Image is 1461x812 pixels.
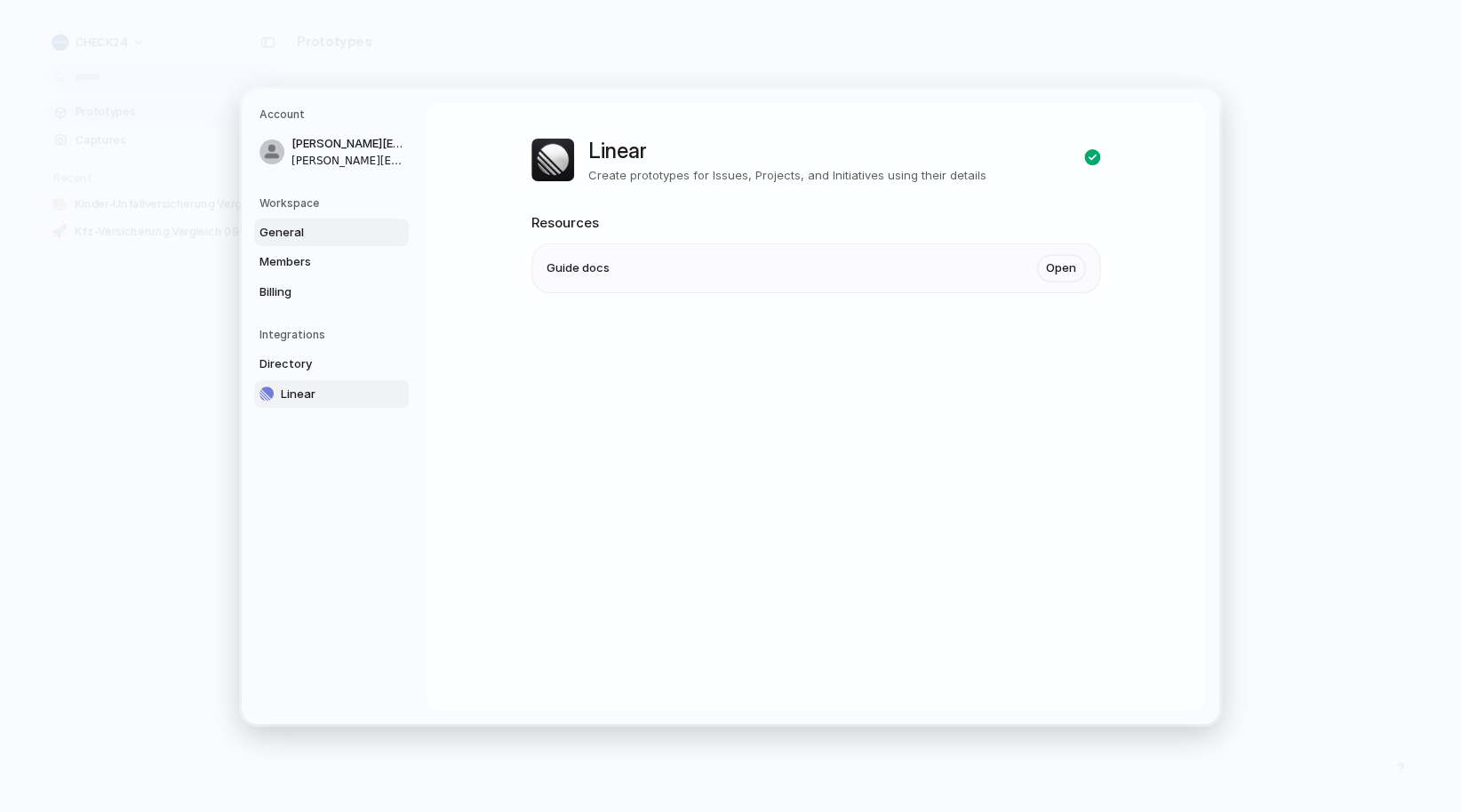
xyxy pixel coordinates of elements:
p: Create prototypes for Issues, Projects, and Initiatives using their details [588,167,986,185]
span: Directory [259,355,373,373]
span: Billing [259,283,373,300]
a: Linear [254,379,409,408]
h5: Account [259,107,409,123]
span: [PERSON_NAME][EMAIL_ADDRESS][PERSON_NAME][DOMAIN_NAME] [291,152,405,168]
h2: Resources [531,212,1100,233]
span: Guide docs [547,259,610,277]
span: Members [259,253,373,271]
a: Directory [254,350,409,378]
a: General [254,218,409,246]
span: [PERSON_NAME][EMAIL_ADDRESS][PERSON_NAME][DOMAIN_NAME] [291,135,405,153]
span: General [259,223,373,241]
h5: Integrations [259,327,409,343]
a: Billing [254,277,409,306]
a: [PERSON_NAME][EMAIL_ADDRESS][PERSON_NAME][DOMAIN_NAME][PERSON_NAME][EMAIL_ADDRESS][PERSON_NAME][D... [254,130,409,174]
a: Members [254,248,409,276]
a: Open [1037,255,1085,282]
span: Linear [281,385,395,402]
h5: Workspace [259,195,409,211]
h1: Linear [588,135,986,167]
